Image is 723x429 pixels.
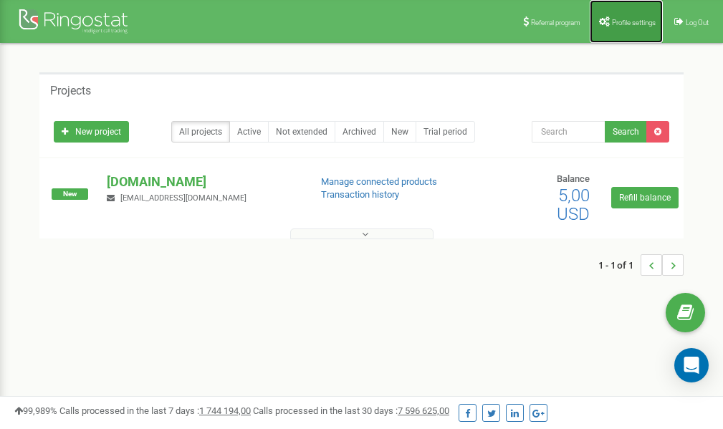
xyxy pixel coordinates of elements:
[398,405,449,416] u: 7 596 625,00
[611,187,679,208] a: Refill balance
[557,173,590,184] span: Balance
[321,189,399,200] a: Transaction history
[52,188,88,200] span: New
[59,405,251,416] span: Calls processed in the last 7 days :
[14,405,57,416] span: 99,989%
[107,173,297,191] p: [DOMAIN_NAME]
[532,121,605,143] input: Search
[199,405,251,416] u: 1 744 194,00
[598,240,684,290] nav: ...
[605,121,647,143] button: Search
[171,121,230,143] a: All projects
[686,19,709,26] span: Log Out
[253,405,449,416] span: Calls processed in the last 30 days :
[416,121,475,143] a: Trial period
[383,121,416,143] a: New
[54,121,129,143] a: New project
[674,348,709,382] div: Open Intercom Messenger
[612,19,656,26] span: Profile settings
[321,176,437,187] a: Manage connected products
[268,121,335,143] a: Not extended
[335,121,384,143] a: Archived
[557,185,590,224] span: 5,00 USD
[531,19,580,26] span: Referral program
[120,193,246,203] span: [EMAIL_ADDRESS][DOMAIN_NAME]
[598,254,641,276] span: 1 - 1 of 1
[229,121,269,143] a: Active
[50,85,91,97] h5: Projects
